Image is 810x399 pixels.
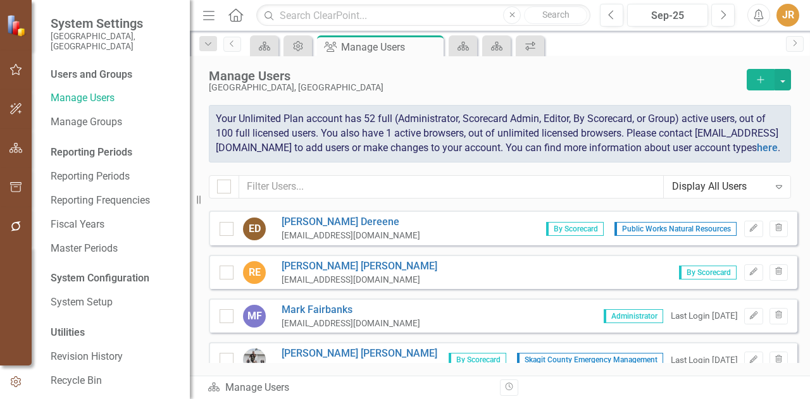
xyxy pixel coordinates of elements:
a: here [757,142,778,154]
span: By Scorecard [449,353,506,367]
div: Utilities [51,326,177,340]
button: Search [524,6,587,24]
div: Reporting Periods [51,145,177,160]
a: Manage Groups [51,115,177,130]
div: MF [243,305,266,328]
img: Brian Geer [243,348,266,371]
div: [EMAIL_ADDRESS][DOMAIN_NAME] [282,230,420,242]
div: Users and Groups [51,68,177,82]
a: Revision History [51,350,177,364]
button: JR [776,4,799,27]
div: Manage Users [209,69,740,83]
div: Sep-25 [632,8,704,23]
a: Fiscal Years [51,218,177,232]
div: ED [243,218,266,240]
img: ClearPoint Strategy [6,14,28,37]
div: RE [243,261,266,284]
div: [GEOGRAPHIC_DATA], [GEOGRAPHIC_DATA] [209,83,740,92]
span: Search [542,9,570,20]
button: Sep-25 [627,4,708,27]
input: Filter Users... [239,175,664,199]
div: Display All Users [672,180,769,194]
a: [PERSON_NAME] Dereene [282,215,420,230]
a: Mark Fairbanks [282,303,420,317]
div: Manage Users [208,381,490,395]
a: System Setup [51,295,177,310]
span: Your Unlimited Plan account has 52 full (Administrator, Scorecard Admin, Editor, By Scorecard, or... [216,113,780,154]
div: Last Login [DATE] [671,310,738,322]
a: Reporting Frequencies [51,193,177,208]
a: Recycle Bin [51,374,177,388]
small: [GEOGRAPHIC_DATA], [GEOGRAPHIC_DATA] [51,31,177,52]
div: [EMAIL_ADDRESS][DOMAIN_NAME] [282,274,437,286]
div: [EMAIL_ADDRESS][DOMAIN_NAME] [282,317,420,329]
input: Search ClearPoint... [256,4,590,27]
a: Reporting Periods [51,169,177,184]
div: [EMAIL_ADDRESS][DOMAIN_NAME] [282,361,437,373]
div: Manage Users [341,39,440,55]
a: Manage Users [51,91,177,106]
a: Master Periods [51,242,177,256]
span: Public Works Natural Resources [614,222,737,236]
span: System Settings [51,16,177,31]
span: By Scorecard [546,222,604,236]
a: [PERSON_NAME] [PERSON_NAME] [282,347,437,361]
div: Last Login [DATE] [671,354,738,366]
div: System Configuration [51,271,177,286]
span: Skagit County Emergency Management [517,353,663,367]
a: [PERSON_NAME] [PERSON_NAME] [282,259,437,274]
span: Administrator [604,309,663,323]
span: By Scorecard [679,266,737,279]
